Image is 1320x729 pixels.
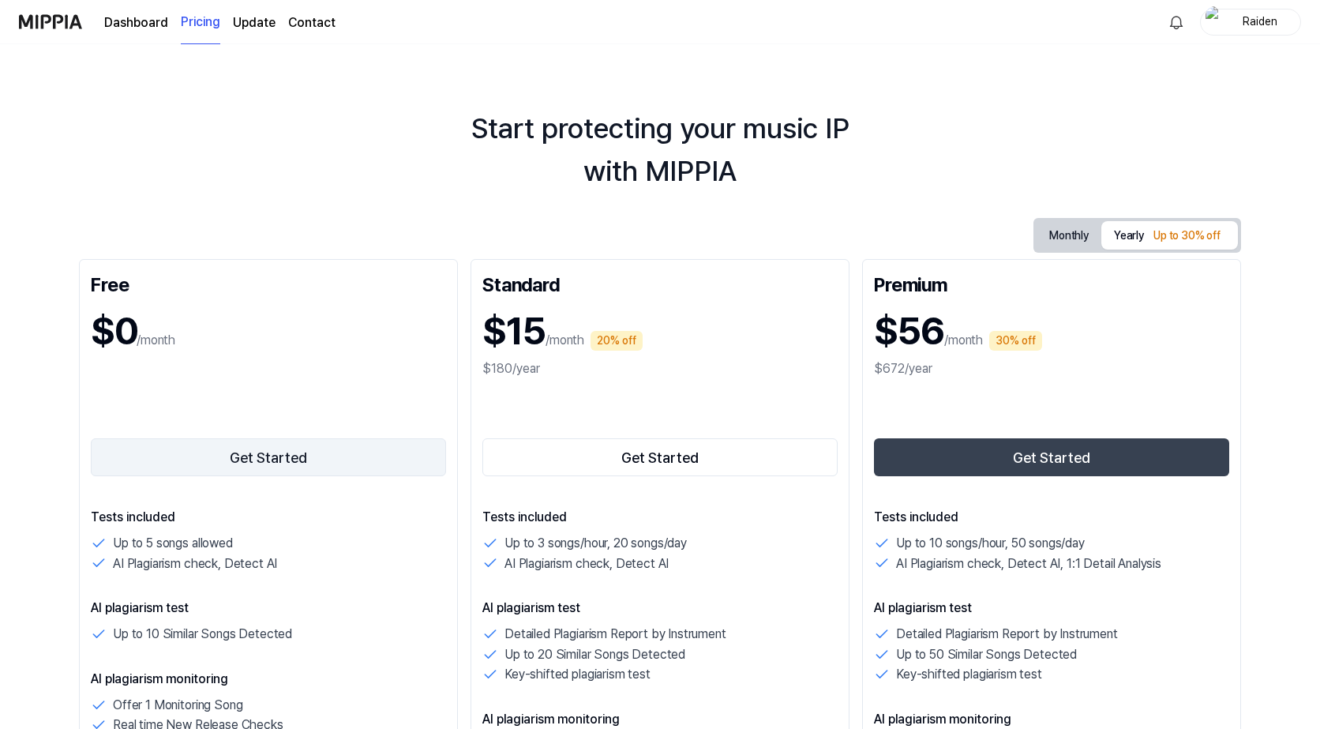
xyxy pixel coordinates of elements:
img: 알림 [1167,13,1186,32]
p: Offer 1 Monitoring Song [113,695,242,716]
p: Tests included [91,508,446,527]
h1: $15 [482,302,546,359]
p: AI plagiarism monitoring [482,710,838,729]
div: 30% off [989,331,1042,351]
p: Key-shifted plagiarism test [896,664,1042,685]
div: Raiden [1229,13,1291,30]
img: profile [1206,6,1224,38]
p: /month [546,331,584,350]
button: Get Started [91,438,446,476]
div: 20% off [591,331,643,351]
div: $180/year [482,359,838,378]
div: Up to 30% off [1149,224,1225,248]
a: Get Started [874,435,1229,479]
a: Dashboard [104,13,168,32]
button: Get Started [874,438,1229,476]
p: Up to 50 Similar Songs Detected [896,644,1077,665]
a: Get Started [482,435,838,479]
p: Up to 3 songs/hour, 20 songs/day [504,533,687,554]
p: /month [944,331,983,350]
p: AI plagiarism test [482,599,838,618]
button: Get Started [482,438,838,476]
p: Up to 20 Similar Songs Detected [504,644,685,665]
p: Tests included [482,508,838,527]
p: Up to 10 Similar Songs Detected [113,624,292,644]
h1: $56 [874,302,944,359]
p: /month [137,331,175,350]
a: Get Started [91,435,446,479]
div: Standard [482,271,838,296]
button: Yearly [1101,221,1238,250]
h1: $0 [91,302,137,359]
button: profileRaiden [1200,9,1301,36]
p: AI Plagiarism check, Detect AI [113,554,277,574]
p: Tests included [874,508,1229,527]
div: Premium [874,271,1229,296]
p: Detailed Plagiarism Report by Instrument [896,624,1118,644]
div: Free [91,271,446,296]
p: AI plagiarism monitoring [91,670,446,689]
a: Update [233,13,276,32]
p: Detailed Plagiarism Report by Instrument [504,624,726,644]
a: Contact [288,13,336,32]
a: Pricing [181,1,220,44]
p: AI Plagiarism check, Detect AI [504,554,669,574]
button: Monthly [1037,221,1101,250]
div: $672/year [874,359,1229,378]
p: Up to 10 songs/hour, 50 songs/day [896,533,1085,554]
p: AI plagiarism test [874,599,1229,618]
p: AI Plagiarism check, Detect AI, 1:1 Detail Analysis [896,554,1161,574]
p: Up to 5 songs allowed [113,533,233,554]
p: AI plagiarism monitoring [874,710,1229,729]
p: AI plagiarism test [91,599,446,618]
p: Key-shifted plagiarism test [504,664,651,685]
